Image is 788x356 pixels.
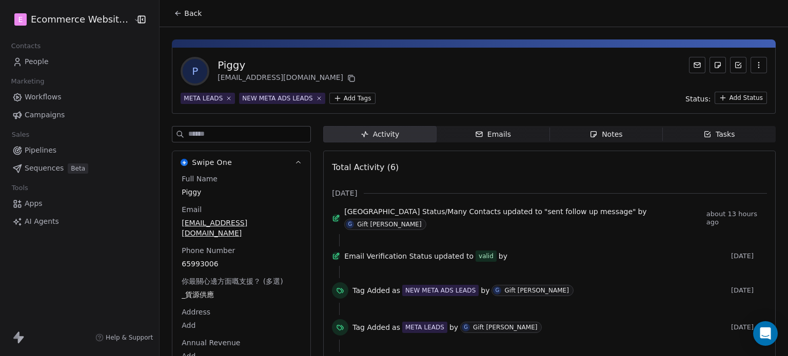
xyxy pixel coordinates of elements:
span: People [25,56,49,67]
span: Help & Support [106,333,153,342]
div: META LEADS [184,94,223,103]
span: 你最關心邊方面嘅支援？ (多選) [180,276,285,286]
div: G [464,323,468,331]
a: People [8,53,151,70]
span: [DATE] [332,188,357,198]
div: Open Intercom Messenger [753,321,778,346]
span: P [183,59,207,83]
a: Campaigns [8,107,151,123]
button: Swipe OneSwipe One [172,151,310,174]
span: AI Agents [25,216,59,227]
span: [DATE] [731,323,767,331]
span: _貨源供應 [182,289,301,300]
span: Phone Number [180,245,237,256]
span: [DATE] [731,286,767,295]
span: Add [182,320,301,330]
a: Pipelines [8,142,151,159]
a: SequencesBeta [8,160,151,177]
span: Contacts [7,38,45,54]
div: META LEADS [405,323,444,332]
span: Status: [685,94,711,104]
span: Total Activity (6) [332,162,399,172]
div: Gift [PERSON_NAME] [473,324,537,331]
div: G [348,220,352,228]
span: Back [184,8,202,18]
span: updated to [434,251,474,261]
span: Email [180,204,204,215]
span: Tag Added [352,322,390,332]
div: [EMAIL_ADDRESS][DOMAIN_NAME] [218,72,358,85]
div: NEW META ADS LEADS [405,286,476,295]
div: Emails [475,129,511,140]
span: Beta [68,163,88,174]
span: Email Verification Status [344,251,432,261]
span: 65993006 [182,259,301,269]
span: [DATE] [731,252,767,260]
span: Ecommerce Website Builder [31,13,131,26]
button: Add Tags [329,93,376,104]
span: E [18,14,23,25]
span: Annual Revenue [180,338,242,348]
span: Apps [25,198,43,209]
a: AI Agents [8,213,151,230]
span: Workflows [25,92,62,102]
span: Full Name [180,174,220,184]
span: by [481,285,489,296]
span: Campaigns [25,110,65,120]
span: Tools [7,180,32,196]
span: Piggy [182,187,301,197]
div: NEW META ADS LEADS [242,94,312,103]
div: Gift [PERSON_NAME] [504,287,568,294]
span: about 13 hours ago [706,210,767,226]
span: by [638,206,646,217]
span: by [449,322,458,332]
div: valid [479,251,494,261]
span: Sequences [25,163,64,174]
div: Gift [PERSON_NAME] [357,221,421,228]
button: Back [168,4,208,23]
div: Notes [589,129,622,140]
a: Workflows [8,89,151,106]
div: Piggy [218,58,358,72]
span: [GEOGRAPHIC_DATA] Status/Many Contacts [344,206,501,217]
span: Sales [7,127,34,142]
span: [EMAIL_ADDRESS][DOMAIN_NAME] [182,218,301,238]
span: Pipelines [25,145,56,156]
span: as [392,285,400,296]
div: Tasks [703,129,735,140]
span: by [499,251,507,261]
img: Swipe One [181,159,188,166]
span: Address [180,307,212,317]
a: Apps [8,195,151,212]
span: updated to [503,206,542,217]
span: Marketing [7,74,49,89]
span: Swipe One [192,157,232,167]
div: G [496,286,500,295]
button: EEcommerce Website Builder [12,11,126,28]
span: "sent follow up message" [544,206,636,217]
span: Tag Added [352,285,390,296]
a: Help & Support [95,333,153,342]
button: Add Status [715,92,767,104]
span: as [392,322,400,332]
